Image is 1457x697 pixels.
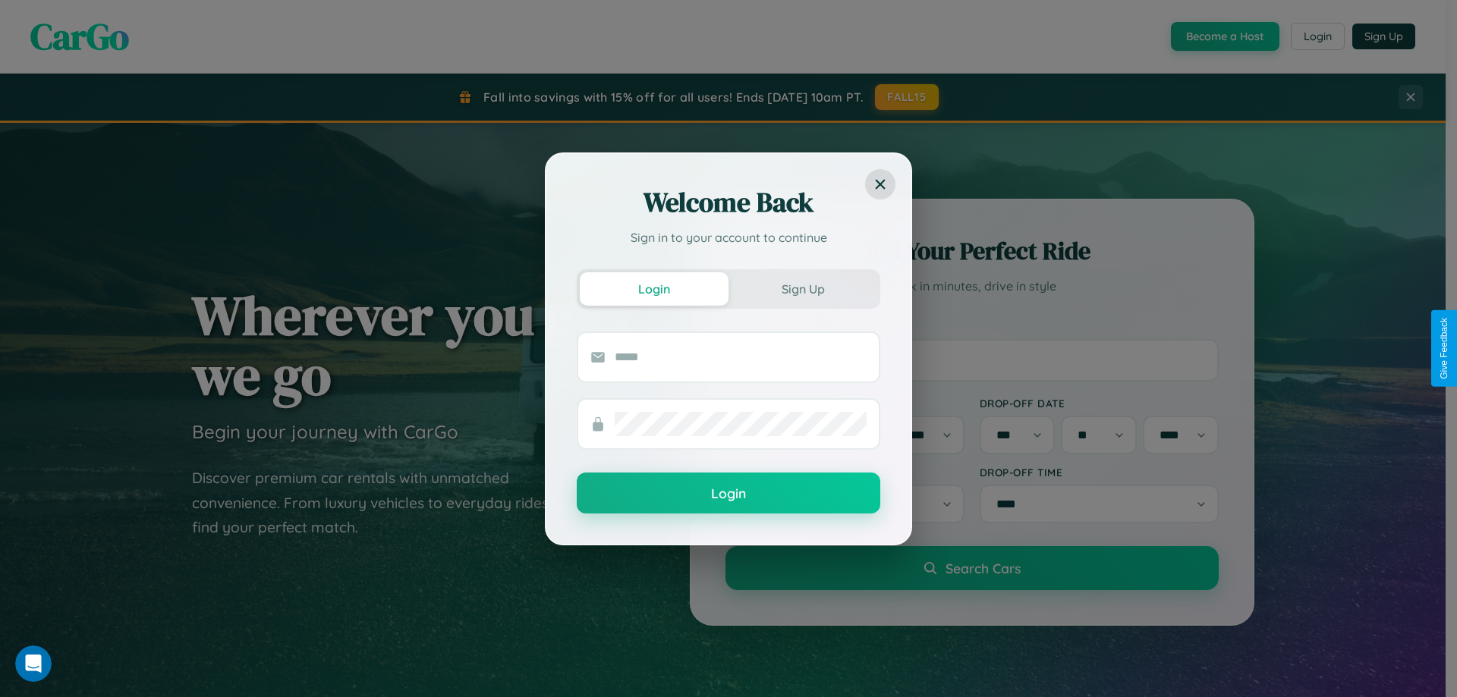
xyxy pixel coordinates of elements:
[577,228,880,246] p: Sign in to your account to continue
[577,473,880,513] button: Login
[728,272,877,306] button: Sign Up
[1439,318,1449,379] div: Give Feedback
[15,645,52,682] iframe: Intercom live chat
[580,272,728,306] button: Login
[577,184,880,221] h2: Welcome Back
